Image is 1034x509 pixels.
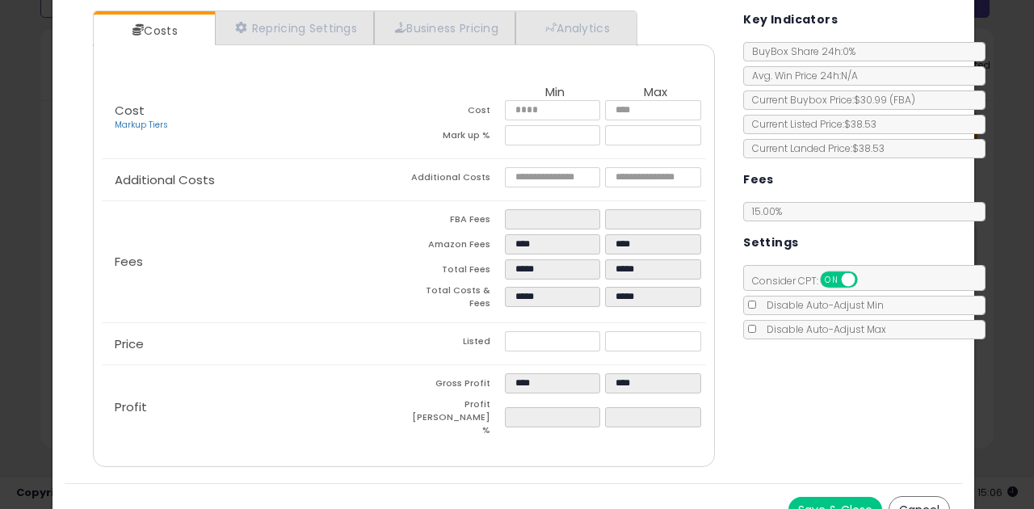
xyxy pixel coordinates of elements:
[102,255,404,268] p: Fees
[404,234,505,259] td: Amazon Fees
[759,322,886,336] span: Disable Auto-Adjust Max
[404,331,505,356] td: Listed
[102,174,404,187] p: Additional Costs
[854,93,915,107] span: $30.99
[822,273,842,287] span: ON
[102,104,404,132] p: Cost
[605,86,706,100] th: Max
[744,141,885,155] span: Current Landed Price: $38.53
[102,338,404,351] p: Price
[115,119,168,131] a: Markup Tiers
[743,170,774,190] h5: Fees
[744,93,915,107] span: Current Buybox Price:
[404,398,505,441] td: Profit [PERSON_NAME] %
[743,233,798,253] h5: Settings
[404,100,505,125] td: Cost
[744,69,858,82] span: Avg. Win Price 24h: N/A
[889,93,915,107] span: ( FBA )
[404,284,505,314] td: Total Costs & Fees
[505,86,606,100] th: Min
[744,44,855,58] span: BuyBox Share 24h: 0%
[743,10,838,30] h5: Key Indicators
[94,15,213,47] a: Costs
[404,125,505,150] td: Mark up %
[404,209,505,234] td: FBA Fees
[215,11,375,44] a: Repricing Settings
[752,204,782,218] span: 15.00 %
[404,259,505,284] td: Total Fees
[102,401,404,414] p: Profit
[744,274,879,288] span: Consider CPT:
[759,298,884,312] span: Disable Auto-Adjust Min
[404,167,505,192] td: Additional Costs
[855,273,881,287] span: OFF
[374,11,515,44] a: Business Pricing
[744,117,876,131] span: Current Listed Price: $38.53
[515,11,635,44] a: Analytics
[404,373,505,398] td: Gross Profit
